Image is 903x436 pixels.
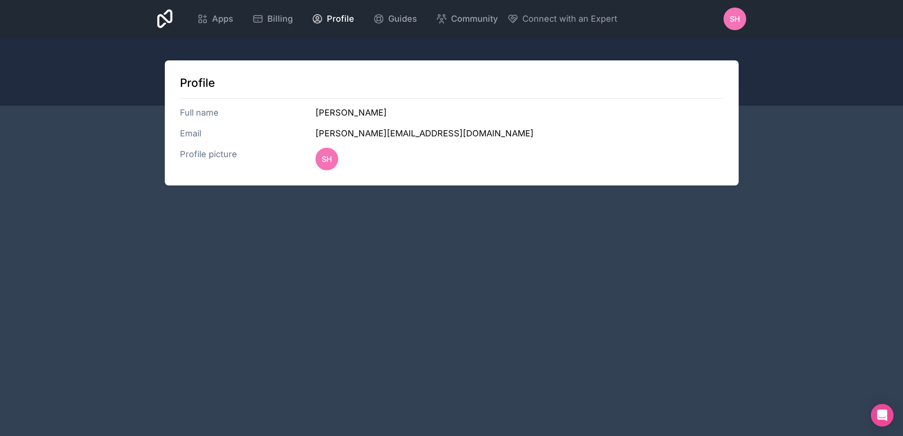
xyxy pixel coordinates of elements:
[871,404,894,427] div: Open Intercom Messenger
[730,13,740,25] span: SH
[327,12,354,25] span: Profile
[245,8,300,29] a: Billing
[180,127,316,140] h3: Email
[388,12,417,25] span: Guides
[522,12,617,25] span: Connect with an Expert
[304,8,362,29] a: Profile
[315,106,723,119] h3: [PERSON_NAME]
[180,75,724,91] h1: Profile
[180,148,316,170] h3: Profile picture
[428,8,505,29] a: Community
[322,153,332,165] span: SH
[267,12,293,25] span: Billing
[315,127,723,140] h3: [PERSON_NAME][EMAIL_ADDRESS][DOMAIN_NAME]
[366,8,425,29] a: Guides
[451,12,498,25] span: Community
[212,12,233,25] span: Apps
[189,8,241,29] a: Apps
[507,12,617,25] button: Connect with an Expert
[180,106,316,119] h3: Full name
